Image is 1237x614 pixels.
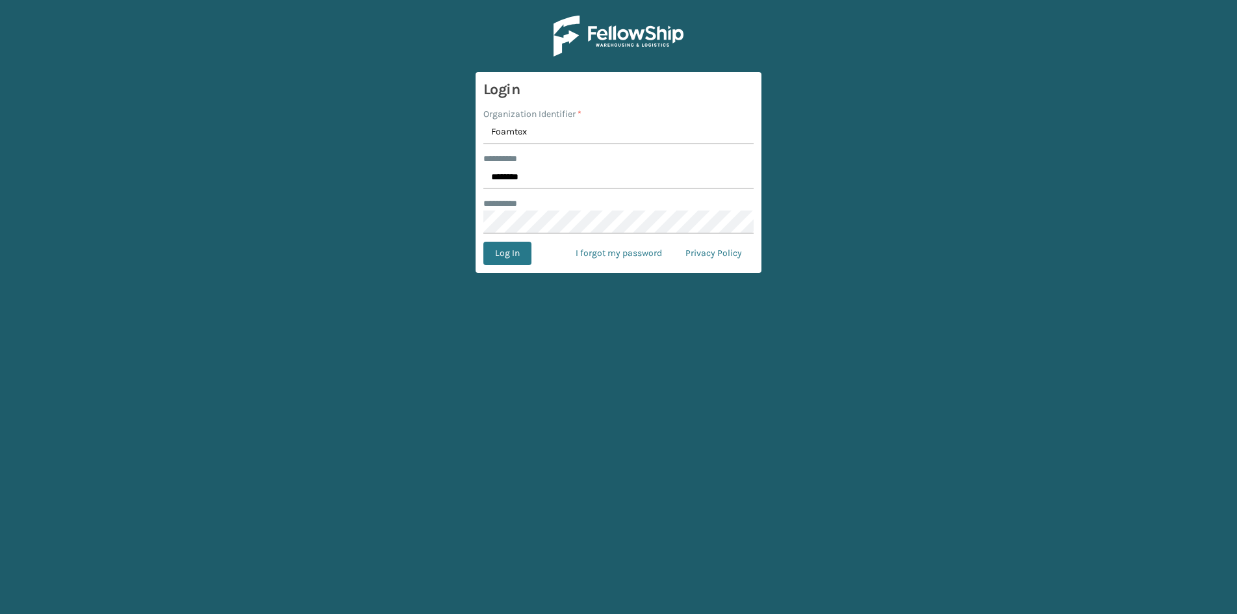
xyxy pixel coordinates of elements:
a: Privacy Policy [674,242,754,265]
button: Log In [483,242,531,265]
h3: Login [483,80,754,99]
label: Organization Identifier [483,107,581,121]
img: Logo [554,16,683,57]
a: I forgot my password [564,242,674,265]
